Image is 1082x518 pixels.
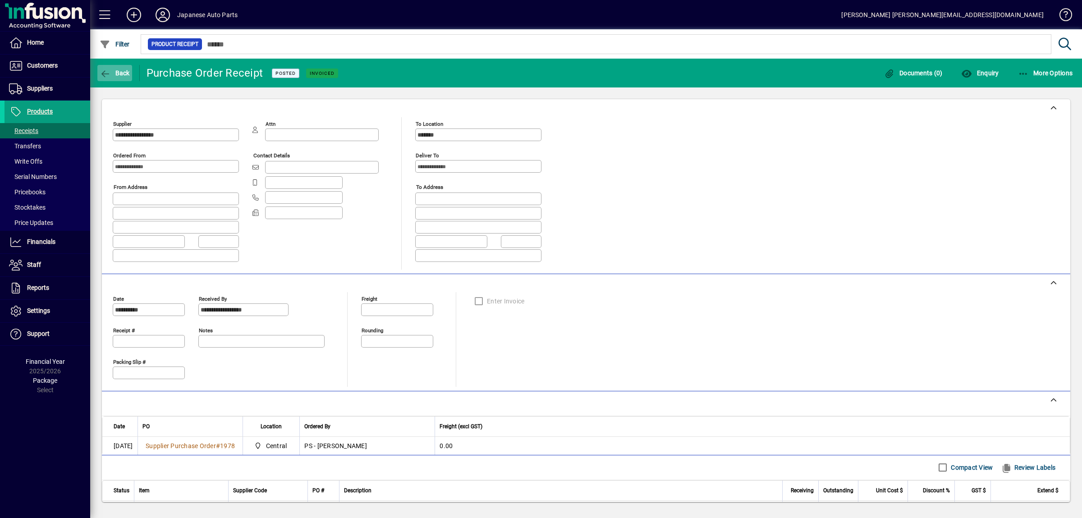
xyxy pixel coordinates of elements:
span: GST $ [972,486,986,495]
a: Settings [5,300,90,322]
span: 1978 [220,442,235,449]
span: Ordered By [304,422,330,431]
a: Pricebooks [5,184,90,200]
button: Add [119,7,148,23]
a: Staff [5,254,90,276]
a: Suppliers [5,78,90,100]
span: # [216,442,220,449]
span: Location [261,422,282,431]
a: Knowledge Base [1053,2,1071,31]
mat-label: Freight [362,295,377,302]
span: Status [114,486,129,495]
mat-label: Packing Slip # [113,358,146,365]
span: Pricebooks [9,188,46,196]
span: Suppliers [27,85,53,92]
span: Review Labels [1001,460,1055,475]
span: Central [266,441,287,450]
span: Support [27,330,50,337]
a: Price Updates [5,215,90,230]
span: Discount % [923,486,950,495]
span: PO # [312,486,324,495]
mat-label: Attn [266,121,275,127]
span: Settings [27,307,50,314]
mat-label: Rounding [362,327,383,333]
span: Enquiry [961,69,999,77]
a: Serial Numbers [5,169,90,184]
button: Profile [148,7,177,23]
span: Unit Cost $ [876,486,903,495]
div: Ordered By [304,422,430,431]
button: Back [97,65,132,81]
a: Financials [5,231,90,253]
span: PO [142,422,150,431]
a: Home [5,32,90,54]
a: Support [5,323,90,345]
div: Japanese Auto Parts [177,8,238,22]
button: Enquiry [959,65,1001,81]
span: Invoiced [310,70,335,76]
mat-label: Date [113,295,124,302]
span: Filter [100,41,130,48]
div: [PERSON_NAME] [PERSON_NAME][EMAIL_ADDRESS][DOMAIN_NAME] [841,8,1044,22]
span: Documents (0) [884,69,943,77]
span: Financial Year [26,358,65,365]
td: [DATE] [102,437,138,455]
a: Customers [5,55,90,77]
mat-label: Received by [199,295,227,302]
span: Write Offs [9,158,42,165]
span: More Options [1018,69,1073,77]
span: Freight (excl GST) [440,422,482,431]
mat-label: Ordered from [113,152,146,159]
span: Stocktakes [9,204,46,211]
mat-label: To location [416,121,443,127]
button: More Options [1016,65,1075,81]
span: Receipts [9,127,38,134]
span: Back [100,69,130,77]
mat-label: Supplier [113,121,132,127]
td: 0.00 [435,437,1070,455]
a: Reports [5,277,90,299]
span: Price Updates [9,219,53,226]
div: Freight (excl GST) [440,422,1059,431]
span: Supplier Purchase Order [146,442,216,449]
span: Date [114,422,125,431]
span: Transfers [9,142,41,150]
div: Date [114,422,133,431]
div: PO [142,422,238,431]
span: Package [33,377,57,384]
mat-label: Receipt # [113,327,135,333]
mat-label: Deliver To [416,152,439,159]
span: Product Receipt [151,40,198,49]
span: Serial Numbers [9,173,57,180]
a: Supplier Purchase Order#1978 [142,441,238,451]
button: Review Labels [997,459,1059,476]
span: Supplier Code [233,486,267,495]
a: Write Offs [5,154,90,169]
mat-label: Notes [199,327,213,333]
span: Products [27,108,53,115]
span: Staff [27,261,41,268]
span: Item [139,486,150,495]
span: Home [27,39,44,46]
button: Documents (0) [882,65,945,81]
span: Posted [275,70,296,76]
span: Reports [27,284,49,291]
span: Outstanding [823,486,853,495]
td: PS - [PERSON_NAME] [299,437,435,455]
span: Extend $ [1037,486,1059,495]
span: Receiving [791,486,814,495]
span: Central [252,440,290,451]
span: Customers [27,62,58,69]
div: Purchase Order Receipt [147,66,263,80]
a: Stocktakes [5,200,90,215]
span: Financials [27,238,55,245]
app-page-header-button: Back [90,65,140,81]
span: Description [344,486,371,495]
a: Transfers [5,138,90,154]
a: Receipts [5,123,90,138]
button: Filter [97,36,132,52]
label: Compact View [949,463,993,472]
